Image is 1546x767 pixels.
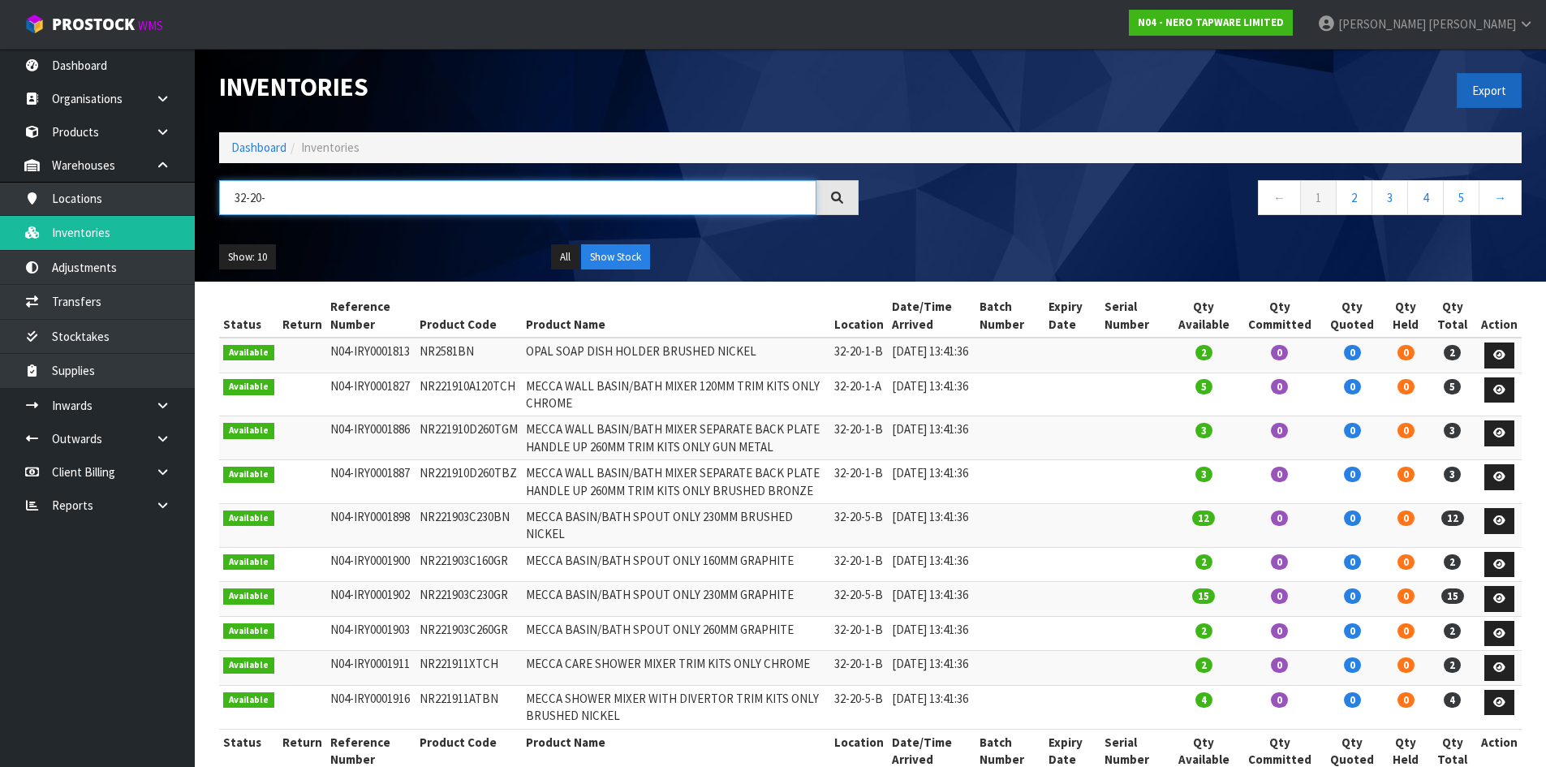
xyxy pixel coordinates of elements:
[326,294,416,338] th: Reference Number
[1457,73,1522,108] button: Export
[1397,467,1415,482] span: 0
[223,345,274,361] span: Available
[830,294,888,338] th: Location
[416,547,522,582] td: NR221903C160GR
[888,685,975,729] td: [DATE] 13:41:36
[830,338,888,373] td: 32-20-1-B
[416,338,522,373] td: NR2581BN
[1397,554,1415,570] span: 0
[326,504,416,548] td: N04-IRY0001898
[1129,10,1293,36] a: N04 - NERO TAPWARE LIMITED
[830,504,888,548] td: 32-20-5-B
[1271,623,1288,639] span: 0
[1238,294,1320,338] th: Qty Committed
[1271,657,1288,673] span: 0
[1444,379,1461,394] span: 5
[581,244,650,270] button: Show Stock
[326,373,416,416] td: N04-IRY0001827
[1344,345,1361,360] span: 0
[830,547,888,582] td: 32-20-1-B
[888,504,975,548] td: [DATE] 13:41:36
[52,14,135,35] span: ProStock
[416,373,522,416] td: NR221910A120TCH
[223,511,274,527] span: Available
[1271,588,1288,604] span: 0
[223,379,274,395] span: Available
[522,582,830,617] td: MECCA BASIN/BATH SPOUT ONLY 230MM GRAPHITE
[1195,379,1212,394] span: 5
[1300,180,1337,215] a: 1
[1195,423,1212,438] span: 3
[1338,16,1426,32] span: [PERSON_NAME]
[888,547,975,582] td: [DATE] 13:41:36
[138,18,163,33] small: WMS
[1397,379,1415,394] span: 0
[1344,467,1361,482] span: 0
[416,294,522,338] th: Product Code
[1195,554,1212,570] span: 2
[1320,294,1383,338] th: Qty Quoted
[326,460,416,504] td: N04-IRY0001887
[326,616,416,651] td: N04-IRY0001903
[1407,180,1444,215] a: 4
[1444,467,1461,482] span: 3
[1397,692,1415,708] span: 0
[1195,345,1212,360] span: 2
[1397,511,1415,526] span: 0
[522,685,830,729] td: MECCA SHOWER MIXER WITH DIVERTOR TRIM KITS ONLY BRUSHED NICKEL
[223,423,274,439] span: Available
[888,460,975,504] td: [DATE] 13:41:36
[522,416,830,460] td: MECCA WALL BASIN/BATH MIXER SEPARATE BACK PLATE HANDLE UP 260MM TRIM KITS ONLY GUN METAL
[223,657,274,674] span: Available
[522,547,830,582] td: MECCA BASIN/BATH SPOUT ONLY 160MM GRAPHITE
[1397,623,1415,639] span: 0
[830,616,888,651] td: 32-20-1-B
[416,616,522,651] td: NR221903C260GR
[1397,657,1415,673] span: 0
[551,244,579,270] button: All
[888,616,975,651] td: [DATE] 13:41:36
[1195,657,1212,673] span: 2
[1336,180,1372,215] a: 2
[223,554,274,571] span: Available
[219,244,276,270] button: Show: 10
[416,460,522,504] td: NR221910D260TBZ
[522,616,830,651] td: MECCA BASIN/BATH SPOUT ONLY 260MM GRAPHITE
[1441,588,1464,604] span: 15
[1444,692,1461,708] span: 4
[326,547,416,582] td: N04-IRY0001900
[1344,692,1361,708] span: 0
[219,73,859,101] h1: Inventories
[416,416,522,460] td: NR221910D260TGM
[24,14,45,34] img: cube-alt.png
[1344,379,1361,394] span: 0
[416,651,522,686] td: NR221911XTCH
[1344,657,1361,673] span: 0
[1271,511,1288,526] span: 0
[301,140,360,155] span: Inventories
[830,651,888,686] td: 32-20-1-B
[1195,467,1212,482] span: 3
[1444,423,1461,438] span: 3
[219,180,816,215] input: Search inventories
[1477,294,1522,338] th: Action
[1444,554,1461,570] span: 2
[1271,423,1288,438] span: 0
[1384,294,1428,338] th: Qty Held
[888,416,975,460] td: [DATE] 13:41:36
[219,294,278,338] th: Status
[1271,379,1288,394] span: 0
[326,582,416,617] td: N04-IRY0001902
[416,685,522,729] td: NR221911ATBN
[326,416,416,460] td: N04-IRY0001886
[1397,423,1415,438] span: 0
[1344,423,1361,438] span: 0
[888,294,975,338] th: Date/Time Arrived
[830,416,888,460] td: 32-20-1-B
[888,582,975,617] td: [DATE] 13:41:36
[975,294,1044,338] th: Batch Number
[522,338,830,373] td: OPAL SOAP DISH HOLDER BRUSHED NICKEL
[326,685,416,729] td: N04-IRY0001916
[1044,294,1100,338] th: Expiry Date
[1344,511,1361,526] span: 0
